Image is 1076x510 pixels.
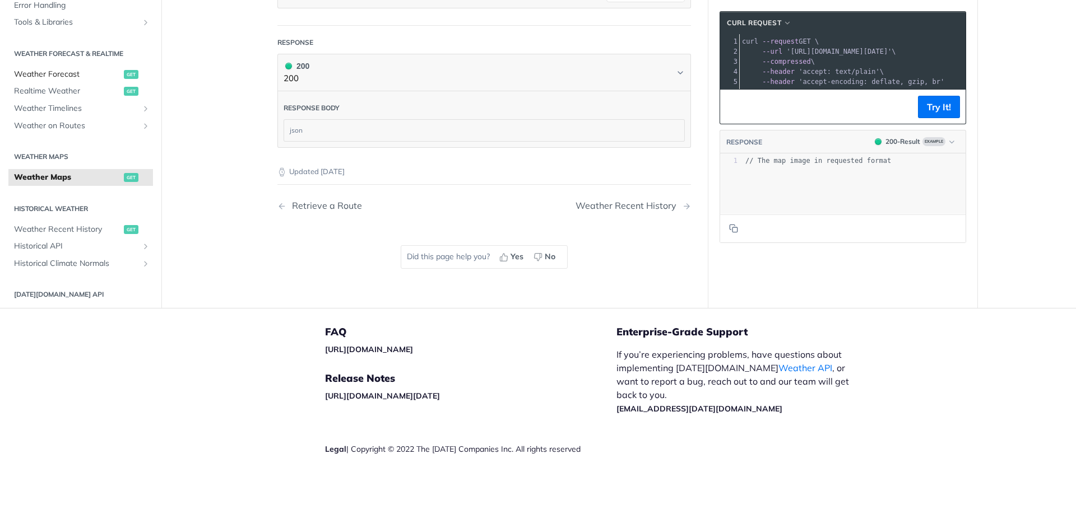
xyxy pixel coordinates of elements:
span: '[URL][DOMAIN_NAME][DATE]' [786,48,892,55]
button: Copy to clipboard [726,99,741,115]
p: 200 [284,72,309,85]
div: 4 [720,67,739,77]
span: Weather on Routes [14,120,138,131]
a: Weather on RoutesShow subpages for Weather on Routes [8,117,153,134]
span: No [545,251,555,263]
a: [EMAIL_ADDRESS][DATE][DOMAIN_NAME] [616,404,782,414]
span: Weather Maps [14,172,121,183]
a: [URL][DOMAIN_NAME][DATE] [325,391,440,401]
a: Next Page: Weather Recent History [576,200,691,211]
span: GET \ [742,38,819,45]
span: \ [742,68,884,76]
h5: Release Notes [325,372,616,385]
span: cURL Request [727,18,781,28]
a: Weather TimelinesShow subpages for Weather Timelines [8,100,153,117]
div: | Copyright © 2022 The [DATE] Companies Inc. All rights reserved [325,443,616,455]
span: \ [742,58,815,65]
h2: Historical Weather [8,203,153,213]
span: Historical API [14,241,138,252]
div: 2 [720,46,739,57]
span: Realtime Weather [14,86,121,97]
a: Locations APIShow subpages for Locations API [8,307,153,324]
p: Updated [DATE] [277,166,691,177]
span: Tools & Libraries [14,17,138,28]
span: Weather Forecast [14,68,121,79]
div: Response [277,38,313,48]
div: Response body [284,103,340,113]
a: Weather Forecastget [8,65,153,82]
span: 200 [285,63,292,69]
button: Show subpages for Weather Timelines [141,104,150,113]
button: Show subpages for Weather on Routes [141,121,150,130]
button: Show subpages for Tools & Libraries [141,18,150,27]
h2: [DATE][DOMAIN_NAME] API [8,289,153,300]
div: 5 [720,77,739,87]
button: cURL Request [723,17,796,29]
nav: Pagination Controls [277,189,691,222]
a: Weather Recent Historyget [8,221,153,237]
span: get [124,69,138,78]
button: Show subpages for Historical Climate Normals [141,259,150,268]
div: 200 [284,60,309,72]
span: --compressed [762,58,811,65]
button: Try It! [918,96,960,118]
span: --url [762,48,782,55]
span: Yes [511,251,523,263]
div: 1 [720,156,738,166]
button: Yes [495,249,530,265]
span: 'accept: text/plain' [799,68,880,76]
a: Historical APIShow subpages for Historical API [8,238,153,255]
div: 200 - Result [885,137,920,147]
button: Show subpages for Historical API [141,242,150,251]
span: curl [742,38,758,45]
span: Example [922,137,945,146]
span: // The map image in requested format [745,157,891,165]
div: 1 [720,36,739,46]
a: Tools & LibrariesShow subpages for Tools & Libraries [8,14,153,31]
span: get [124,224,138,233]
button: 200200-ResultExample [869,136,960,147]
a: [URL][DOMAIN_NAME] [325,344,413,354]
h2: Weather Maps [8,152,153,162]
p: If you’re experiencing problems, have questions about implementing [DATE][DOMAIN_NAME] , or want ... [616,348,861,415]
a: Weather Mapsget [8,169,153,186]
div: 3 [720,57,739,67]
span: \ [742,48,896,55]
div: json [284,120,684,141]
span: --request [762,38,799,45]
span: Weather Recent History [14,223,121,235]
button: Copy to clipboard [726,220,741,237]
span: --header [762,78,795,86]
a: Historical Climate NormalsShow subpages for Historical Climate Normals [8,255,153,272]
span: get [124,173,138,182]
a: Realtime Weatherget [8,83,153,100]
div: 200 200200 [277,91,691,148]
h5: Enterprise-Grade Support [616,325,879,339]
span: 'accept-encoding: deflate, gzip, br' [799,78,944,86]
svg: Chevron [676,68,685,77]
span: Historical Climate Normals [14,258,138,269]
a: Legal [325,444,346,454]
span: Weather Timelines [14,103,138,114]
button: RESPONSE [726,137,763,148]
h2: Weather Forecast & realtime [8,48,153,58]
span: --header [762,68,795,76]
button: No [530,249,562,265]
button: 200 200200 [284,60,685,85]
a: Previous Page: Retrieve a Route [277,200,454,211]
div: Retrieve a Route [286,200,362,211]
div: Weather Recent History [576,200,682,211]
span: get [124,87,138,96]
div: Did this page help you? [401,245,568,269]
a: Weather API [778,362,832,373]
span: 200 [875,138,882,145]
h5: FAQ [325,325,616,339]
